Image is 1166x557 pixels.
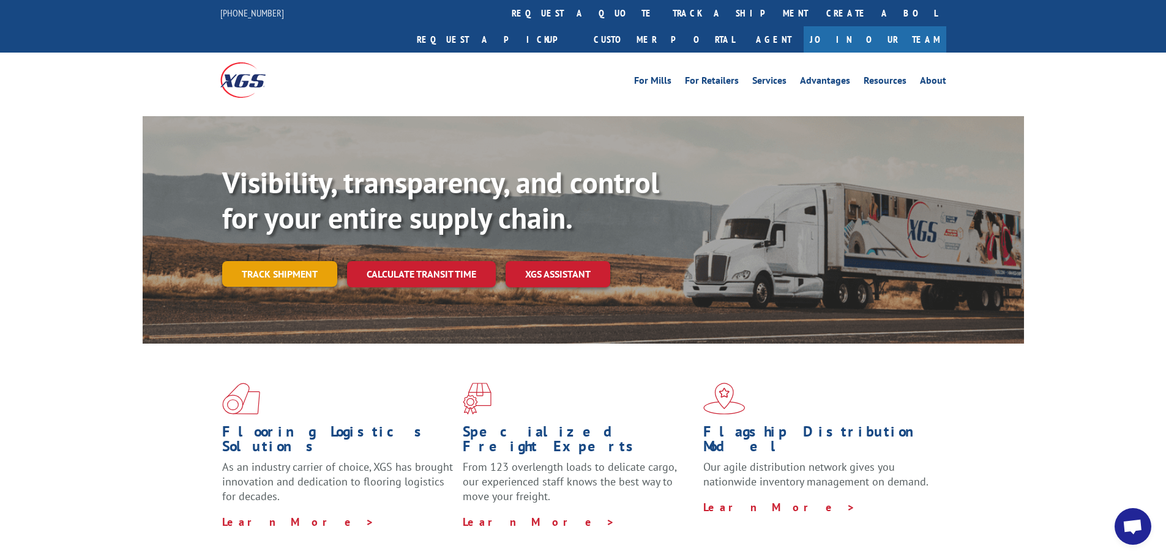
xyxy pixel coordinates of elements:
[703,500,856,514] a: Learn More >
[222,383,260,415] img: xgs-icon-total-supply-chain-intelligence-red
[408,26,585,53] a: Request a pickup
[220,7,284,19] a: [PHONE_NUMBER]
[752,76,787,89] a: Services
[804,26,946,53] a: Join Our Team
[585,26,744,53] a: Customer Portal
[463,424,694,460] h1: Specialized Freight Experts
[703,460,929,489] span: Our agile distribution network gives you nationwide inventory management on demand.
[920,76,946,89] a: About
[463,460,694,514] p: From 123 overlength loads to delicate cargo, our experienced staff knows the best way to move you...
[463,515,615,529] a: Learn More >
[463,383,491,415] img: xgs-icon-focused-on-flooring-red
[864,76,906,89] a: Resources
[744,26,804,53] a: Agent
[1115,508,1151,545] div: Open chat
[703,383,746,415] img: xgs-icon-flagship-distribution-model-red
[685,76,739,89] a: For Retailers
[222,424,454,460] h1: Flooring Logistics Solutions
[222,163,659,237] b: Visibility, transparency, and control for your entire supply chain.
[347,261,496,287] a: Calculate transit time
[634,76,671,89] a: For Mills
[800,76,850,89] a: Advantages
[222,515,375,529] a: Learn More >
[222,460,453,503] span: As an industry carrier of choice, XGS has brought innovation and dedication to flooring logistics...
[222,261,337,287] a: Track shipment
[506,261,610,287] a: XGS ASSISTANT
[703,424,935,460] h1: Flagship Distribution Model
